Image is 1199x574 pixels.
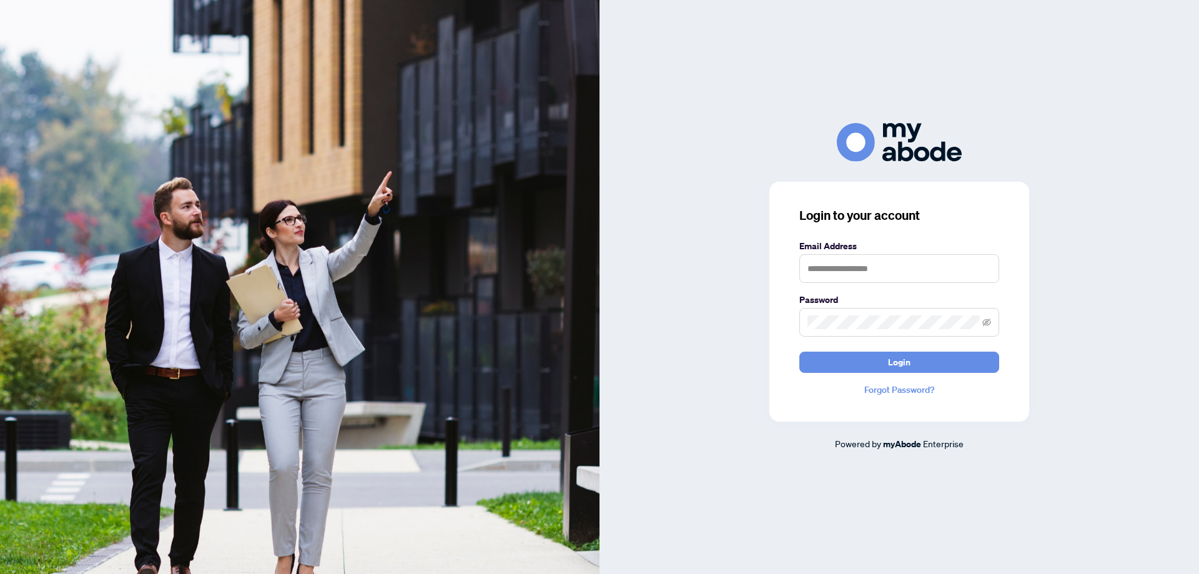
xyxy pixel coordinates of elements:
[883,437,921,451] a: myAbode
[835,438,881,449] span: Powered by
[923,438,964,449] span: Enterprise
[799,207,999,224] h3: Login to your account
[799,352,999,373] button: Login
[888,352,910,372] span: Login
[837,123,962,161] img: ma-logo
[982,318,991,327] span: eye-invisible
[799,383,999,397] a: Forgot Password?
[799,293,999,307] label: Password
[799,239,999,253] label: Email Address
